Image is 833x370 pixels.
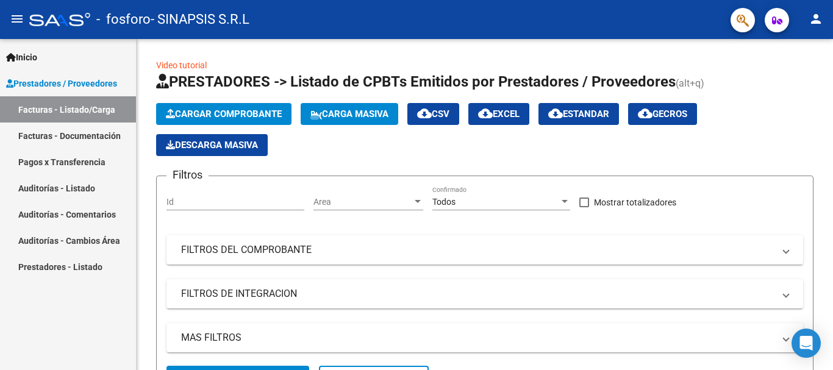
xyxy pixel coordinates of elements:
[156,134,268,156] button: Descarga Masiva
[166,279,803,308] mat-expansion-panel-header: FILTROS DE INTEGRACION
[6,51,37,64] span: Inicio
[181,243,774,257] mat-panel-title: FILTROS DEL COMPROBANTE
[594,195,676,210] span: Mostrar totalizadores
[638,106,652,121] mat-icon: cloud_download
[638,109,687,119] span: Gecros
[156,134,268,156] app-download-masive: Descarga masiva de comprobantes (adjuntos)
[156,103,291,125] button: Cargar Comprobante
[156,60,207,70] a: Video tutorial
[792,329,821,358] div: Open Intercom Messenger
[310,109,388,119] span: Carga Masiva
[538,103,619,125] button: Estandar
[96,6,151,33] span: - fosforo
[478,109,520,119] span: EXCEL
[548,106,563,121] mat-icon: cloud_download
[301,103,398,125] button: Carga Masiva
[166,323,803,352] mat-expansion-panel-header: MAS FILTROS
[313,197,412,207] span: Area
[432,197,456,207] span: Todos
[548,109,609,119] span: Estandar
[417,109,449,119] span: CSV
[417,106,432,121] mat-icon: cloud_download
[407,103,459,125] button: CSV
[468,103,529,125] button: EXCEL
[151,6,249,33] span: - SINAPSIS S.R.L
[181,287,774,301] mat-panel-title: FILTROS DE INTEGRACION
[166,166,209,183] h3: Filtros
[478,106,493,121] mat-icon: cloud_download
[6,77,117,90] span: Prestadores / Proveedores
[10,12,24,26] mat-icon: menu
[156,73,676,90] span: PRESTADORES -> Listado de CPBTs Emitidos por Prestadores / Proveedores
[628,103,697,125] button: Gecros
[166,235,803,265] mat-expansion-panel-header: FILTROS DEL COMPROBANTE
[809,12,823,26] mat-icon: person
[166,140,258,151] span: Descarga Masiva
[676,77,704,89] span: (alt+q)
[181,331,774,344] mat-panel-title: MAS FILTROS
[166,109,282,119] span: Cargar Comprobante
